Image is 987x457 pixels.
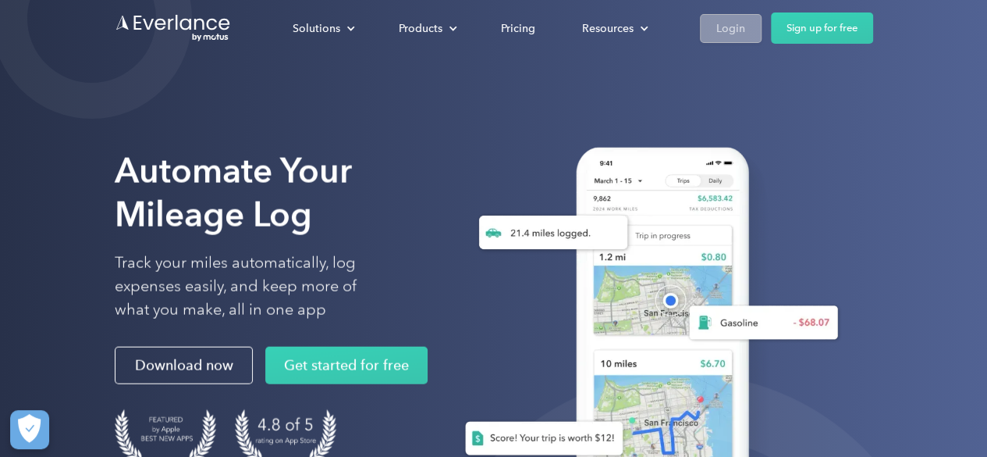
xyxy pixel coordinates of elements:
a: Sign up for free [771,12,873,44]
div: Pricing [501,19,535,38]
button: Cookies Settings [10,410,49,449]
a: Download now [115,347,253,384]
div: Login [716,19,745,38]
div: Products [383,15,470,42]
a: Login [700,14,762,43]
div: Solutions [277,15,367,42]
div: Resources [566,15,661,42]
strong: Automate Your Mileage Log [115,150,352,235]
a: Get started for free [265,347,428,384]
p: Track your miles automatically, log expenses easily, and keep more of what you make, all in one app [115,252,393,322]
a: Pricing [485,15,551,42]
div: Products [399,19,442,38]
div: Solutions [293,19,340,38]
a: Go to homepage [115,13,232,43]
div: Resources [582,19,634,38]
